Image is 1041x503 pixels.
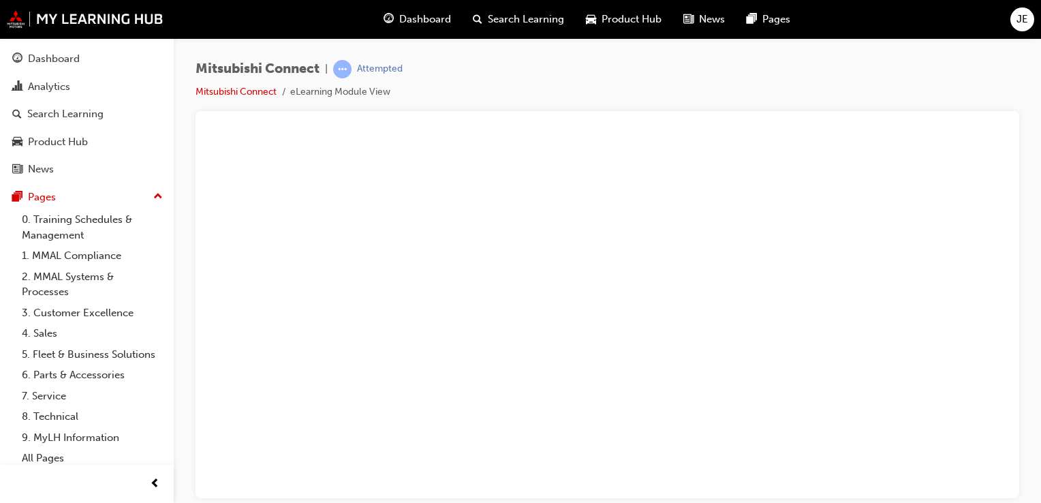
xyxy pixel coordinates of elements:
[16,406,168,427] a: 8. Technical
[5,185,168,210] button: Pages
[5,129,168,155] a: Product Hub
[290,85,390,100] li: eLearning Module View
[473,11,482,28] span: search-icon
[5,74,168,100] a: Analytics
[196,61,320,77] span: Mitsubishi Connect
[325,61,328,77] span: |
[16,323,168,344] a: 4. Sales
[28,189,56,205] div: Pages
[196,86,277,97] a: Mitsubishi Connect
[5,102,168,127] a: Search Learning
[28,134,88,150] div: Product Hub
[333,60,352,78] span: learningRecordVerb_ATTEMPT-icon
[16,386,168,407] a: 7. Service
[384,11,394,28] span: guage-icon
[462,5,575,33] a: search-iconSearch Learning
[747,11,757,28] span: pages-icon
[16,266,168,303] a: 2. MMAL Systems & Processes
[699,12,725,27] span: News
[28,162,54,177] div: News
[153,188,163,206] span: up-icon
[5,44,168,185] button: DashboardAnalyticsSearch LearningProduct HubNews
[586,11,596,28] span: car-icon
[16,365,168,386] a: 6. Parts & Accessories
[373,5,462,33] a: guage-iconDashboard
[12,81,22,93] span: chart-icon
[12,192,22,204] span: pages-icon
[28,79,70,95] div: Analytics
[12,53,22,65] span: guage-icon
[7,10,164,28] img: mmal
[16,448,168,469] a: All Pages
[736,5,801,33] a: pages-iconPages
[357,63,403,76] div: Attempted
[27,106,104,122] div: Search Learning
[12,164,22,176] span: news-icon
[399,12,451,27] span: Dashboard
[16,209,168,245] a: 0. Training Schedules & Management
[1016,12,1028,27] span: JE
[12,136,22,149] span: car-icon
[683,11,694,28] span: news-icon
[602,12,662,27] span: Product Hub
[575,5,672,33] a: car-iconProduct Hub
[5,157,168,182] a: News
[762,12,790,27] span: Pages
[16,344,168,365] a: 5. Fleet & Business Solutions
[1010,7,1034,31] button: JE
[16,245,168,266] a: 1. MMAL Compliance
[488,12,564,27] span: Search Learning
[16,303,168,324] a: 3. Customer Excellence
[12,108,22,121] span: search-icon
[5,46,168,72] a: Dashboard
[672,5,736,33] a: news-iconNews
[16,427,168,448] a: 9. MyLH Information
[150,476,160,493] span: prev-icon
[28,51,80,67] div: Dashboard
